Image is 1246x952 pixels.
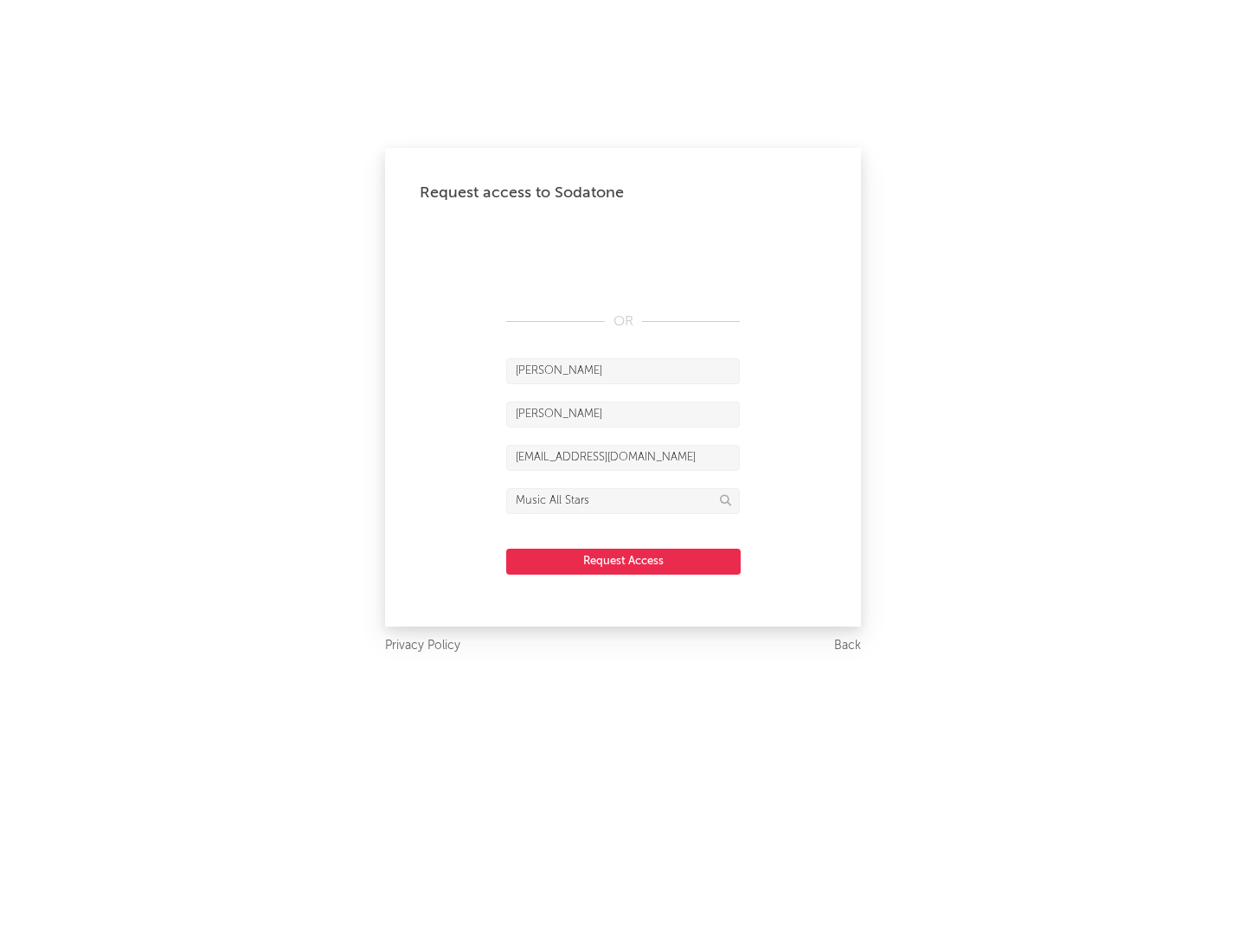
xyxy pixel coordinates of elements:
input: Last Name [506,402,740,428]
a: Back [834,635,861,657]
input: First Name [506,358,740,384]
input: Division [506,488,740,514]
div: OR [506,312,740,332]
input: Email [506,445,740,471]
button: Request Access [506,549,741,575]
a: Privacy Policy [385,635,460,657]
div: Request access to Sodatone [420,183,826,203]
